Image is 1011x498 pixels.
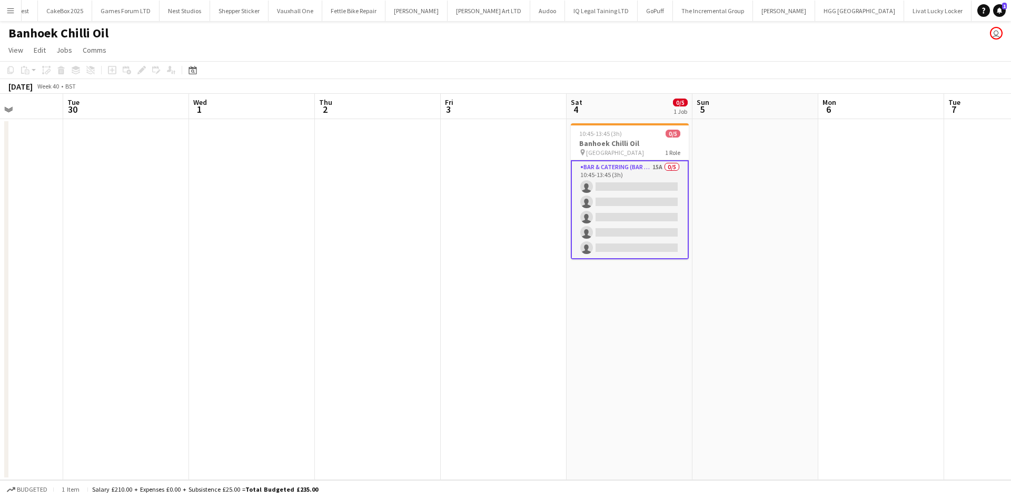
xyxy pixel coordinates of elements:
a: 1 [993,4,1006,17]
button: Vauxhall One [269,1,322,21]
span: Budgeted [17,486,47,493]
div: 1 Job [673,108,687,115]
h3: Banhoek Chilli Oil [571,139,689,148]
button: [PERSON_NAME] [753,1,815,21]
button: IQ Legal Taining LTD [565,1,638,21]
div: BST [65,82,76,90]
app-card-role: Bar & Catering (Bar Tender)15A0/510:45-13:45 (3h) [571,160,689,259]
span: Wed [193,97,207,107]
span: 30 [66,103,80,115]
div: Salary £210.00 + Expenses £0.00 + Subsistence £25.00 = [92,485,318,493]
span: 2 [318,103,332,115]
button: Games Forum LTD [92,1,160,21]
span: Tue [67,97,80,107]
span: Thu [319,97,332,107]
a: Jobs [52,43,76,57]
span: Mon [822,97,836,107]
span: 1 Role [665,149,680,157]
span: 1 [1002,3,1007,9]
button: Audoo [530,1,565,21]
span: Jobs [56,45,72,55]
span: [GEOGRAPHIC_DATA] [586,149,644,157]
button: [PERSON_NAME] Art LTD [448,1,530,21]
button: [PERSON_NAME] [385,1,448,21]
span: 1 item [58,485,83,493]
span: Tue [948,97,960,107]
span: 10:45-13:45 (3h) [579,130,622,138]
button: HGG [GEOGRAPHIC_DATA] [815,1,904,21]
span: 7 [947,103,960,115]
button: The Incremental Group [673,1,753,21]
span: 0/5 [666,130,680,138]
span: 0/5 [673,99,688,106]
button: Fettle Bike Repair [322,1,385,21]
button: Livat Lucky Locker [904,1,972,21]
button: CakeBox 2025 [38,1,92,21]
span: Fri [445,97,453,107]
span: 6 [821,103,836,115]
span: 5 [695,103,709,115]
span: Total Budgeted £235.00 [245,485,318,493]
span: Sat [571,97,582,107]
button: Shepper Sticker [210,1,269,21]
app-user-avatar: habon mohamed [990,27,1003,40]
button: GoPuff [638,1,673,21]
span: View [8,45,23,55]
h1: Banhoek Chilli Oil [8,25,108,41]
a: Comms [78,43,111,57]
span: Comms [83,45,106,55]
app-job-card: 10:45-13:45 (3h)0/5Banhoek Chilli Oil [GEOGRAPHIC_DATA]1 RoleBar & Catering (Bar Tender)15A0/510:... [571,123,689,259]
span: Week 40 [35,82,61,90]
span: 1 [192,103,207,115]
a: View [4,43,27,57]
span: Edit [34,45,46,55]
button: Nest Studios [160,1,210,21]
button: Budgeted [5,484,49,495]
div: [DATE] [8,81,33,92]
span: 4 [569,103,582,115]
span: Sun [697,97,709,107]
span: 3 [443,103,453,115]
a: Edit [29,43,50,57]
